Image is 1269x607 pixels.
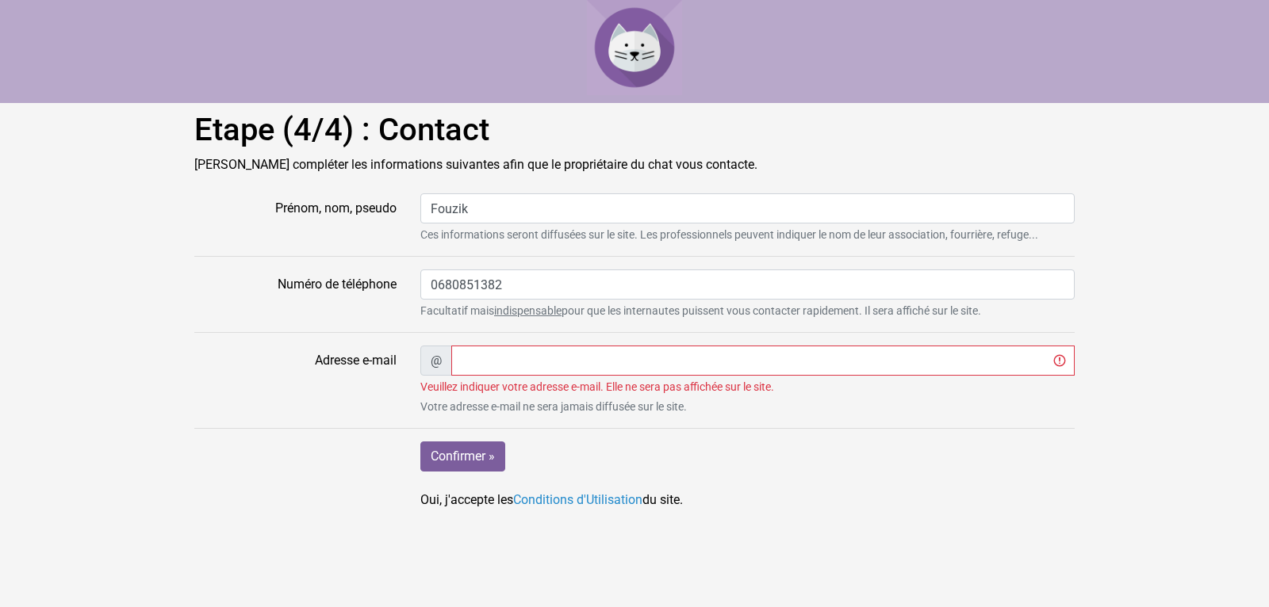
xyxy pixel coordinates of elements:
div: Veuillez indiquer votre adresse e-mail. Elle ne sera pas affichée sur le site. [420,379,1075,395]
p: [PERSON_NAME] compléter les informations suivantes afin que le propriétaire du chat vous contacte. [194,155,1075,174]
h1: Etape (4/4) : Contact [194,111,1075,149]
label: Prénom, nom, pseudo [182,193,408,243]
label: Adresse e-mail [182,345,408,415]
label: Numéro de téléphone [182,269,408,319]
small: Votre adresse e-mail ne sera jamais diffusée sur le site. [420,399,1075,415]
span: Oui, j'accepte les du site. [420,492,683,507]
small: Ces informations seront diffusées sur le site. Les professionnels peuvent indiquer le nom de leur... [420,227,1075,243]
a: Conditions d'Utilisation [513,492,642,507]
u: indispensable [494,304,562,317]
small: Facultatif mais pour que les internautes puissent vous contacter rapidement. Il sera affiché sur ... [420,303,1075,319]
span: @ [420,345,452,376]
input: Confirmer » [420,441,505,471]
